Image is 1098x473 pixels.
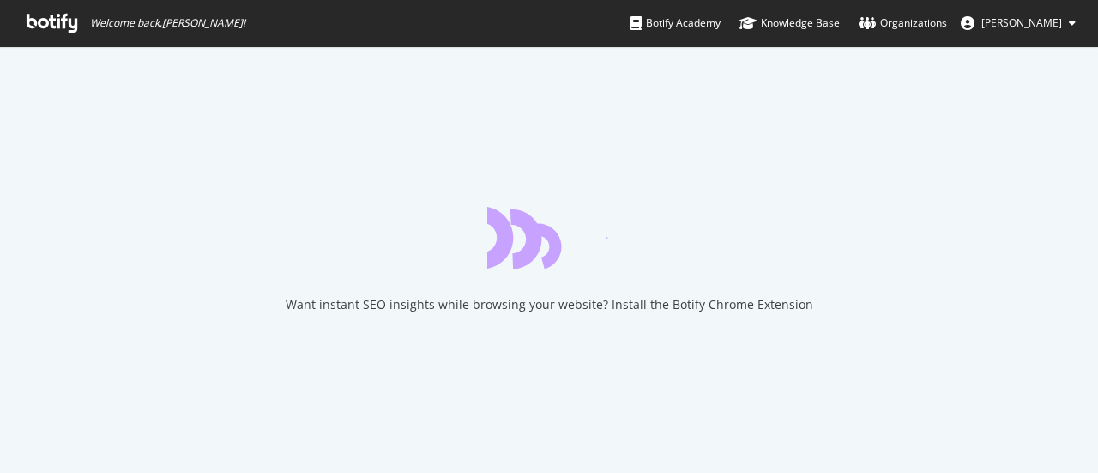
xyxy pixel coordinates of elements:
[981,15,1062,30] span: Corinne Tynan
[487,207,611,269] div: animation
[630,15,721,32] div: Botify Academy
[286,296,813,313] div: Want instant SEO insights while browsing your website? Install the Botify Chrome Extension
[90,16,245,30] span: Welcome back, [PERSON_NAME] !
[859,15,947,32] div: Organizations
[947,9,1089,37] button: [PERSON_NAME]
[739,15,840,32] div: Knowledge Base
